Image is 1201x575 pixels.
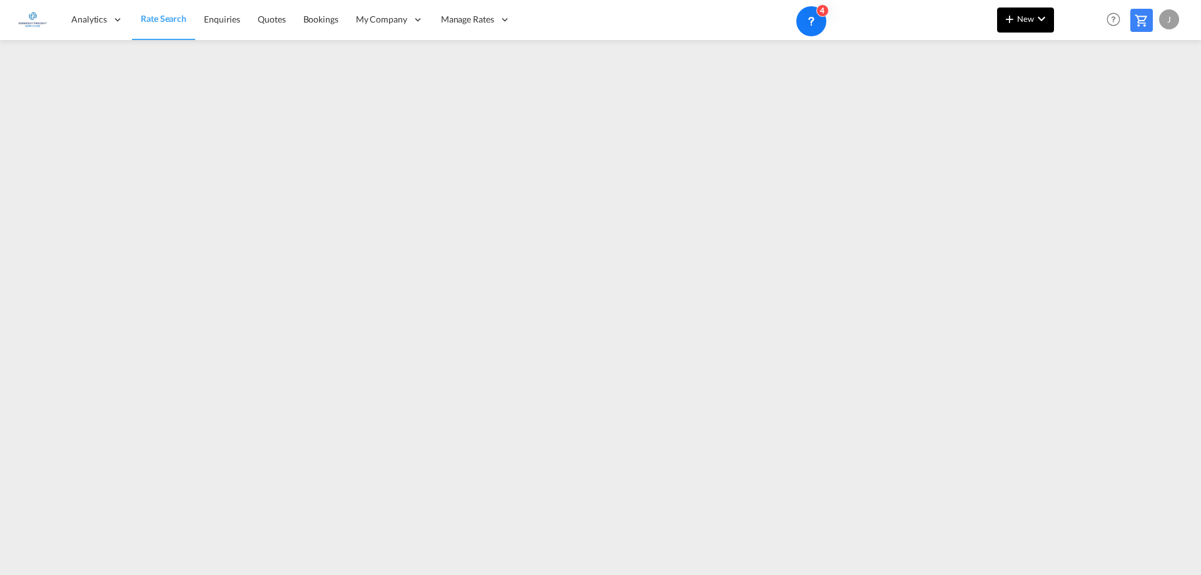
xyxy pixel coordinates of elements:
span: Help [1103,9,1124,30]
md-icon: icon-chevron-down [1034,11,1049,26]
span: Analytics [71,13,107,26]
span: Bookings [303,14,338,24]
div: Help [1103,9,1130,31]
div: J [1159,9,1179,29]
span: Quotes [258,14,285,24]
span: Manage Rates [441,13,494,26]
span: Rate Search [141,13,186,24]
span: Enquiries [204,14,240,24]
span: New [1002,14,1049,24]
img: e1326340b7c511ef854e8d6a806141ad.jpg [19,6,47,34]
md-icon: icon-plus 400-fg [1002,11,1017,26]
button: icon-plus 400-fgNewicon-chevron-down [997,8,1054,33]
span: My Company [356,13,407,26]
